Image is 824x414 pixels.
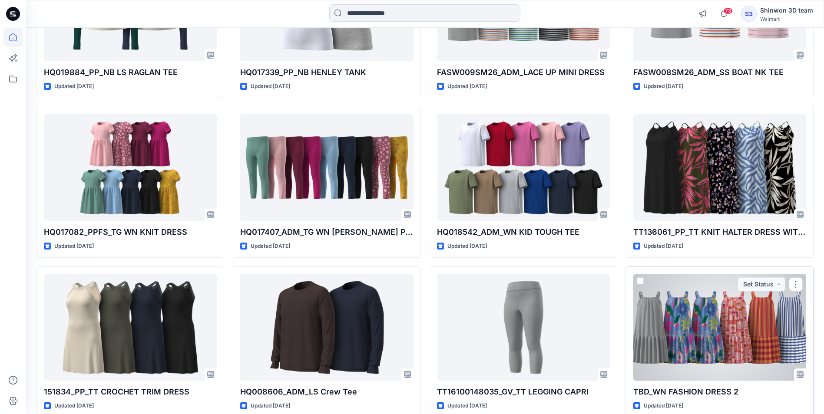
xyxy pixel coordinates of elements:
p: FASW008SM26_ADM_SS BOAT NK TEE [633,66,806,79]
p: TT136061_PP_TT KNIT HALTER DRESS WITH SELF TIE [633,226,806,238]
a: HQ017407_ADM_TG WN KINT PANT [240,114,413,220]
a: TBD_WN FASHION DRESS 2 [633,274,806,380]
div: Shinwon 3D team [760,5,813,16]
p: Updated [DATE] [447,401,487,411]
p: Updated [DATE] [644,82,683,91]
p: HQ008606_ADM_LS Crew Tee [240,386,413,398]
p: Updated [DATE] [54,242,94,251]
a: HQ017082_PPFS_TG WN KNIT DRESS [44,114,217,220]
a: TT136061_PP_TT KNIT HALTER DRESS WITH SELF TIE [633,114,806,220]
p: HQ017082_PPFS_TG WN KNIT DRESS [44,226,217,238]
a: 151834_PP_TT CROCHET TRIM DRESS [44,274,217,380]
p: Updated [DATE] [644,401,683,411]
p: TBD_WN FASHION DRESS 2 [633,386,806,398]
p: FASW009SM26_ADM_LACE UP MINI DRESS [437,66,610,79]
p: HQ019884_PP_NB LS RAGLAN TEE [44,66,217,79]
p: Updated [DATE] [447,82,487,91]
div: S3 [741,6,757,22]
p: Updated [DATE] [54,401,94,411]
p: HQ017407_ADM_TG WN [PERSON_NAME] PANT [240,226,413,238]
p: Updated [DATE] [644,242,683,251]
p: HQ018542_ADM_WN KID TOUGH TEE [437,226,610,238]
p: TT16100148035_GV_TT LEGGING CAPRI [437,386,610,398]
p: Updated [DATE] [447,242,487,251]
p: Updated [DATE] [251,82,290,91]
p: Updated [DATE] [251,401,290,411]
a: HQ008606_ADM_LS Crew Tee [240,274,413,380]
span: 73 [723,7,733,14]
p: HQ017339_PP_NB HENLEY TANK [240,66,413,79]
p: 151834_PP_TT CROCHET TRIM DRESS [44,386,217,398]
p: Updated [DATE] [54,82,94,91]
a: TT16100148035_GV_TT LEGGING CAPRI [437,274,610,380]
a: HQ018542_ADM_WN KID TOUGH TEE [437,114,610,220]
div: Walmart [760,16,813,22]
p: Updated [DATE] [251,242,290,251]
